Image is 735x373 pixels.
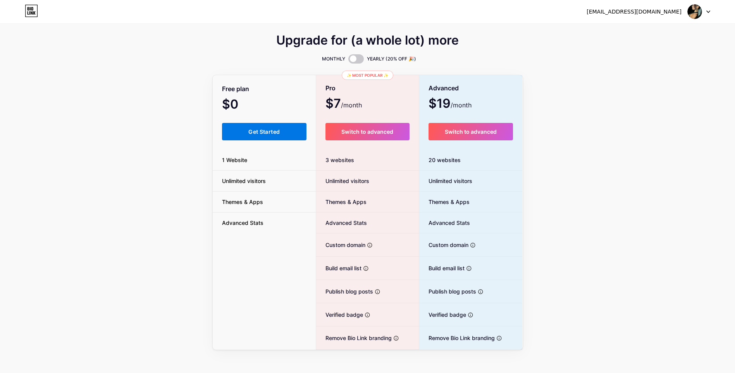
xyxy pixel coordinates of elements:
span: Advanced Stats [419,219,470,227]
span: Free plan [222,82,249,96]
span: Advanced Stats [213,219,273,227]
span: Themes & Apps [316,198,367,206]
span: Themes & Apps [213,198,272,206]
button: Get Started [222,123,307,140]
span: YEARLY (20% OFF 🎉) [367,55,416,63]
span: $0 [222,100,259,111]
span: 1 Website [213,156,256,164]
span: MONTHLY [322,55,345,63]
span: /month [451,100,472,110]
img: loveubayli [687,4,702,19]
span: Advanced [429,81,459,95]
span: Switch to advanced [341,128,393,135]
span: Pro [325,81,336,95]
span: Publish blog posts [419,287,476,295]
button: Switch to advanced [325,123,410,140]
span: $7 [325,99,362,110]
button: Switch to advanced [429,123,513,140]
span: Custom domain [419,241,468,249]
span: Unlimited visitors [316,177,369,185]
span: Unlimited visitors [419,177,472,185]
span: $19 [429,99,472,110]
span: Get Started [248,128,280,135]
span: /month [341,100,362,110]
div: 20 websites [419,150,523,171]
span: Custom domain [316,241,365,249]
span: Upgrade for (a whole lot) more [276,36,459,45]
span: Build email list [316,264,361,272]
span: Unlimited visitors [213,177,275,185]
span: Verified badge [316,311,363,319]
span: Switch to advanced [445,128,497,135]
div: 3 websites [316,150,419,171]
span: Verified badge [419,311,466,319]
span: Themes & Apps [419,198,470,206]
div: [EMAIL_ADDRESS][DOMAIN_NAME] [587,8,682,16]
span: Remove Bio Link branding [316,334,392,342]
span: Remove Bio Link branding [419,334,495,342]
div: ✨ Most popular ✨ [342,71,393,80]
span: Publish blog posts [316,287,373,295]
span: Advanced Stats [316,219,367,227]
span: Build email list [419,264,465,272]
